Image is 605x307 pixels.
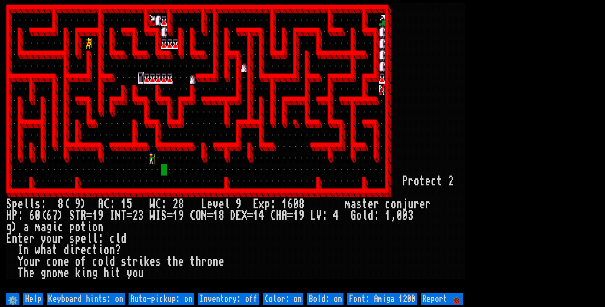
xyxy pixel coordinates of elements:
div: r [132,256,138,267]
div: p [69,221,75,233]
div: 8 [58,198,63,210]
div: i [52,221,58,233]
div: h [196,256,201,267]
div: 1 [92,210,98,221]
div: C [104,198,109,210]
div: i [138,256,144,267]
div: l [224,198,230,210]
div: o [52,267,58,279]
div: g [92,267,98,279]
div: e [29,267,35,279]
div: a [350,198,356,210]
div: h [173,256,178,267]
div: = [127,210,132,221]
input: Auto-pickup: on [129,293,194,305]
div: o [52,256,58,267]
div: X [241,210,247,221]
div: I [109,210,115,221]
div: n [58,256,63,267]
div: e [218,198,224,210]
div: e [23,233,29,244]
div: e [63,256,69,267]
div: r [58,233,63,244]
input: Inventory: off [198,293,259,305]
div: N [201,210,207,221]
div: a [23,221,29,233]
div: I [18,244,23,256]
input: Keyboard hints: on [47,293,125,305]
input: Bold: on [307,293,343,305]
div: o [207,256,213,267]
div: 8 [299,198,305,210]
div: 7 [52,210,58,221]
div: E [253,198,259,210]
div: t [167,256,173,267]
div: r [373,198,379,210]
div: j [402,198,408,210]
div: 4 [333,210,339,221]
div: c [46,256,52,267]
div: N [115,210,121,221]
div: n [23,244,29,256]
div: r [201,256,207,267]
div: o [98,256,104,267]
div: h [41,244,46,256]
div: r [425,198,431,210]
div: k [75,267,81,279]
div: = [86,210,92,221]
div: 6 [287,198,293,210]
div: l [29,198,35,210]
div: : [270,198,276,210]
div: l [362,210,368,221]
div: 8 [178,198,184,210]
div: i [69,244,75,256]
div: 2 [132,210,138,221]
div: m [35,221,41,233]
div: o [132,267,138,279]
div: o [414,176,419,187]
div: e [81,244,86,256]
div: S [6,198,12,210]
div: t [18,233,23,244]
div: = [287,210,293,221]
div: 0 [35,210,41,221]
div: l [23,198,29,210]
div: t [115,267,121,279]
div: e [150,256,155,267]
div: i [81,267,86,279]
div: r [75,244,81,256]
div: 0 [402,210,408,221]
div: 6 [29,210,35,221]
div: d [63,244,69,256]
div: s [35,198,41,210]
div: 0 [396,210,402,221]
div: c [58,221,63,233]
div: 0 [293,198,299,210]
div: y [41,233,46,244]
div: C [270,210,276,221]
div: C [190,210,196,221]
div: ? [115,244,121,256]
div: p [75,233,81,244]
div: o [46,233,52,244]
div: 9 [178,210,184,221]
div: o [356,210,362,221]
div: d [368,210,373,221]
div: O [196,210,201,221]
div: n [46,267,52,279]
div: S [161,210,167,221]
div: p [264,198,270,210]
div: m [345,198,350,210]
div: = [167,210,173,221]
div: x [259,198,264,210]
div: : [322,210,328,221]
div: A [98,198,104,210]
div: o [75,221,81,233]
div: = [247,210,253,221]
div: i [109,267,115,279]
div: c [385,198,391,210]
div: W [150,198,155,210]
div: r [408,176,414,187]
div: e [18,198,23,210]
div: p [12,198,18,210]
